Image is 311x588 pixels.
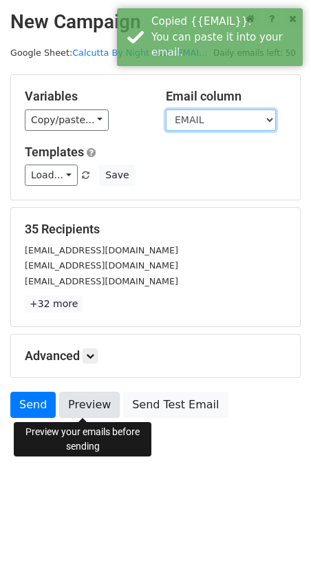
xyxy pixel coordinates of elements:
div: Preview your emails before sending [14,422,151,456]
h5: 35 Recipients [25,222,286,237]
div: Copied {{EMAIL}}. You can paste it into your email. [151,14,297,61]
h5: Email column [166,89,286,104]
h2: New Campaign [10,10,301,34]
small: [EMAIL_ADDRESS][DOMAIN_NAME] [25,276,178,286]
small: [EMAIL_ADDRESS][DOMAIN_NAME] [25,245,178,255]
a: Send [10,392,56,418]
a: Calcutta By Night 2025 EMAI... [72,48,207,58]
a: Load... [25,165,78,186]
a: +32 more [25,295,83,313]
a: Copy/paste... [25,109,109,131]
h5: Variables [25,89,145,104]
a: Templates [25,145,84,159]
iframe: Chat Widget [242,522,311,588]
h5: Advanced [25,348,286,364]
a: Send Test Email [123,392,228,418]
a: Preview [59,392,120,418]
button: Save [99,165,135,186]
small: Google Sheet: [10,48,207,58]
small: [EMAIL_ADDRESS][DOMAIN_NAME] [25,260,178,271]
